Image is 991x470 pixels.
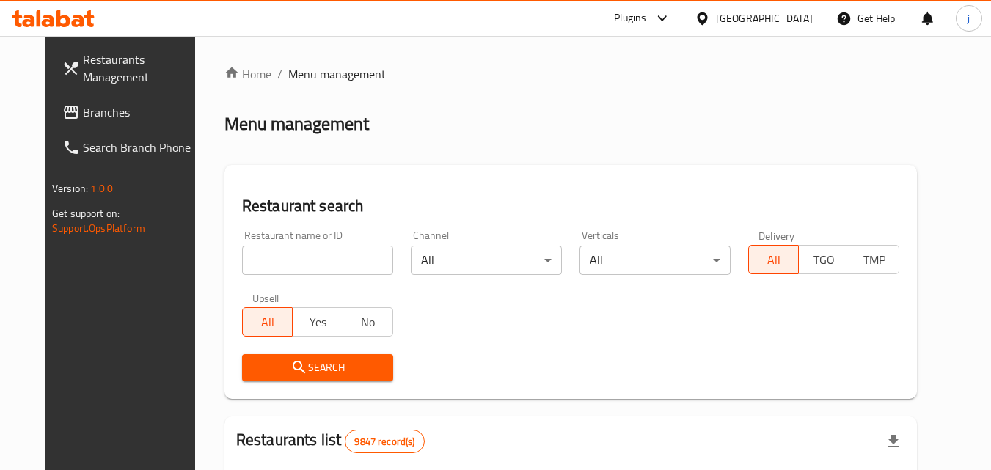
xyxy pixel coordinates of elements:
button: All [242,307,293,337]
span: TGO [805,249,843,271]
button: TMP [849,245,899,274]
a: Support.OpsPlatform [52,219,145,238]
button: All [748,245,799,274]
span: Restaurants Management [83,51,199,86]
input: Search for restaurant name or ID.. [242,246,393,275]
a: Restaurants Management [51,42,211,95]
nav: breadcrumb [224,65,917,83]
h2: Restaurants list [236,429,425,453]
span: 9847 record(s) [345,435,423,449]
h2: Restaurant search [242,195,899,217]
a: Home [224,65,271,83]
div: Plugins [614,10,646,27]
button: Search [242,354,393,381]
span: Yes [299,312,337,333]
div: Export file [876,424,911,459]
span: All [249,312,287,333]
button: TGO [798,245,849,274]
a: Branches [51,95,211,130]
span: TMP [855,249,893,271]
div: [GEOGRAPHIC_DATA] [716,10,813,26]
label: Delivery [758,230,795,240]
span: No [349,312,387,333]
button: Yes [292,307,343,337]
a: Search Branch Phone [51,130,211,165]
span: Get support on: [52,204,120,223]
span: 1.0.0 [90,179,113,198]
span: Branches [83,103,199,121]
li: / [277,65,282,83]
span: Version: [52,179,88,198]
div: All [411,246,562,275]
label: Upsell [252,293,279,303]
span: Search Branch Phone [83,139,199,156]
span: Menu management [288,65,386,83]
span: All [755,249,793,271]
span: j [968,10,970,26]
div: Total records count [345,430,424,453]
div: All [579,246,731,275]
h2: Menu management [224,112,369,136]
span: Search [254,359,381,377]
button: No [343,307,393,337]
